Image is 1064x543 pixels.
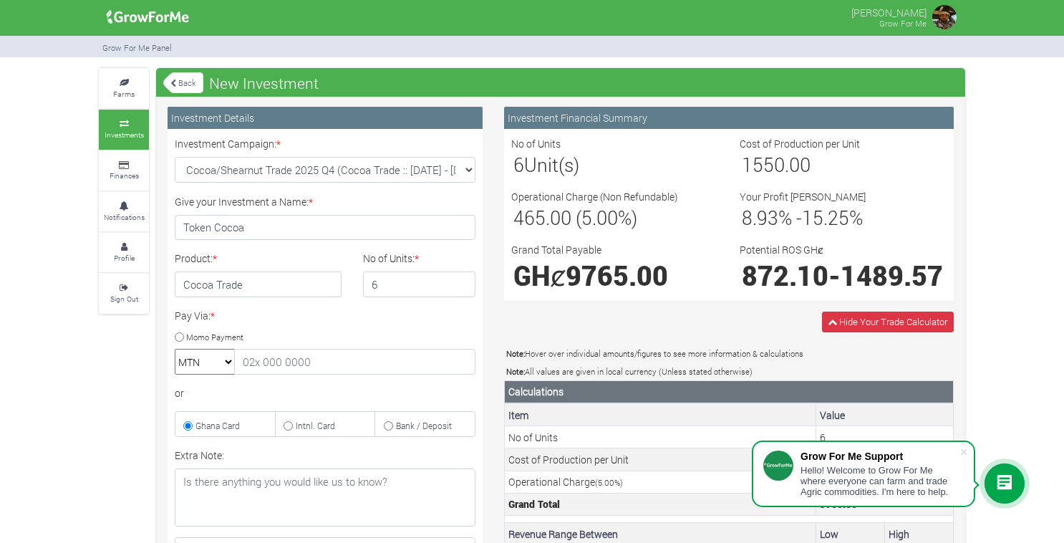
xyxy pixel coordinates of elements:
div: or [175,385,475,400]
label: Extra Note: [175,448,224,463]
td: Operational Charge [505,471,816,493]
h3: Unit(s) [513,153,716,176]
label: No of Units [511,136,561,151]
small: All values are given in local currency (Unless stated otherwise) [506,366,753,377]
span: 8.93 [742,205,778,230]
span: 6 [513,152,524,177]
small: Sign Out [110,294,138,304]
small: Grow For Me Panel [102,42,172,53]
span: 5.00 [598,477,614,488]
label: Grand Total Payable [511,242,601,257]
a: Farms [99,69,149,108]
b: High [889,527,909,541]
input: Intnl. Card [284,421,293,431]
span: New Investment [205,69,322,97]
div: Grow For Me Support [801,451,959,462]
small: Momo Payment [186,331,243,342]
input: Bank / Deposit [384,421,393,431]
img: growforme image [930,3,959,32]
td: This is the number of Units [816,426,954,448]
span: 465.00 (5.00%) [513,205,637,230]
span: 872.10 [742,258,828,293]
small: Notifications [104,212,145,222]
small: Investments [105,130,144,140]
small: Ghana Card [195,420,240,431]
small: ( %) [595,477,623,488]
b: Item [508,408,529,422]
input: Investment Name/Title [175,215,475,241]
label: Pay Via: [175,308,215,323]
input: Momo Payment [175,332,184,342]
div: Investment Details [168,107,483,129]
td: Cost of Production per Unit [505,448,816,471]
label: Potential ROS GHȼ [740,242,823,257]
small: Intnl. Card [296,420,335,431]
small: Finances [110,170,139,181]
a: Notifications [99,192,149,231]
b: Value [820,408,845,422]
a: Investments [99,110,149,149]
div: Hello! Welcome to Grow For Me where everyone can farm and trade Agric commodities. I'm here to help. [801,465,959,497]
a: Profile [99,233,149,272]
small: Hover over individual amounts/figures to see more information & calculations [506,348,803,359]
p: [PERSON_NAME] [851,3,927,20]
label: Investment Campaign: [175,136,281,151]
a: Sign Out [99,274,149,313]
label: Operational Charge (Non Refundable) [511,189,678,204]
span: 15.25 [802,205,849,230]
label: No of Units: [363,251,419,266]
small: Grow For Me [879,18,927,29]
label: Cost of Production per Unit [740,136,860,151]
b: Low [820,527,838,541]
a: Back [163,71,203,95]
label: Product: [175,251,217,266]
h1: GHȼ [513,259,716,292]
small: Farms [113,89,135,99]
b: Note: [506,366,525,377]
span: Hide Your Trade Calculator [839,315,947,328]
a: Finances [99,151,149,191]
span: 1550.00 [742,152,811,177]
b: Revenue Range Between [508,527,618,541]
input: 02x 000 0000 [234,349,475,375]
label: Your Profit [PERSON_NAME] [740,189,866,204]
b: Grand Total [508,497,560,511]
span: 1489.57 [841,258,943,293]
div: Investment Financial Summary [504,107,954,129]
b: Note: [506,348,525,359]
input: Ghana Card [183,421,193,431]
small: Profile [114,253,135,263]
h4: Cocoa Trade [175,271,342,297]
span: 9765.00 [566,258,668,293]
img: growforme image [102,3,194,32]
h1: - [742,259,944,292]
h3: % - % [742,206,944,229]
label: Give your Investment a Name: [175,194,313,209]
th: Calculations [505,380,954,403]
small: Bank / Deposit [396,420,452,431]
td: No of Units [505,426,816,448]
